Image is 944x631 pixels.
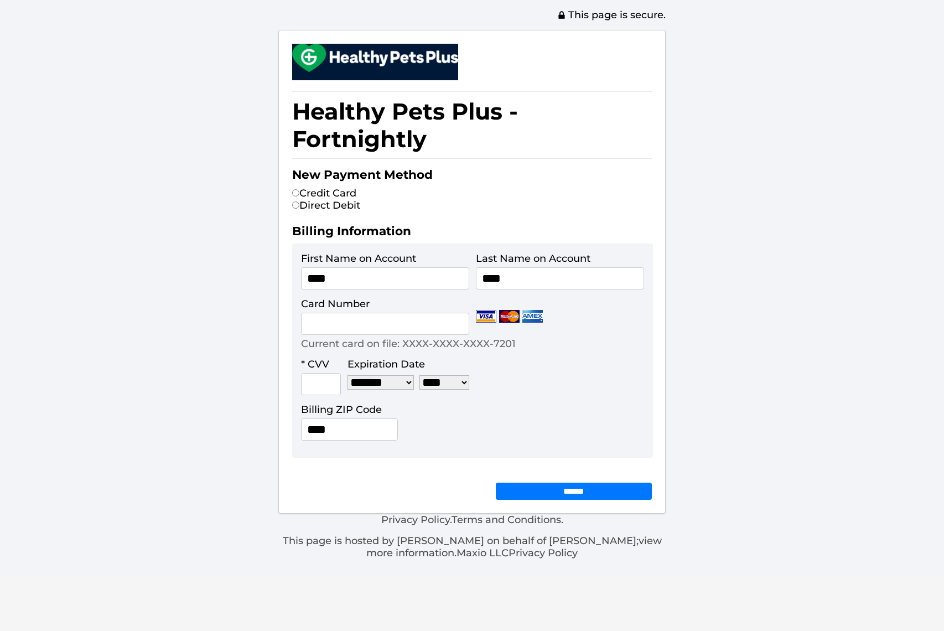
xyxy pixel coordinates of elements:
[381,514,450,526] a: Privacy Policy
[347,358,425,370] label: Expiration Date
[292,199,360,211] label: Direct Debit
[366,535,662,559] a: view more information.
[292,224,652,244] h2: Billing Information
[292,189,299,196] input: Credit Card
[499,310,520,323] img: Mastercard
[278,514,666,559] div: . .
[292,91,652,159] h1: Healthy Pets Plus - Fortnightly
[292,167,652,187] h2: New Payment Method
[292,187,356,199] label: Credit Card
[301,252,416,265] label: First Name on Account
[292,44,458,72] img: small.png
[476,252,590,265] label: Last Name on Account
[301,358,329,370] label: * CVV
[301,338,516,350] p: Current card on file: XXXX-XXXX-XXXX-7201
[301,404,382,416] label: Billing ZIP Code
[292,201,299,209] input: Direct Debit
[509,547,578,559] a: Privacy Policy
[522,310,543,323] img: Amex
[557,9,666,21] span: This page is secure.
[301,298,370,310] label: Card Number
[452,514,561,526] a: Terms and Conditions
[278,535,666,559] p: This page is hosted by [PERSON_NAME] on behalf of [PERSON_NAME]; Maxio LLC
[476,310,496,323] img: Visa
